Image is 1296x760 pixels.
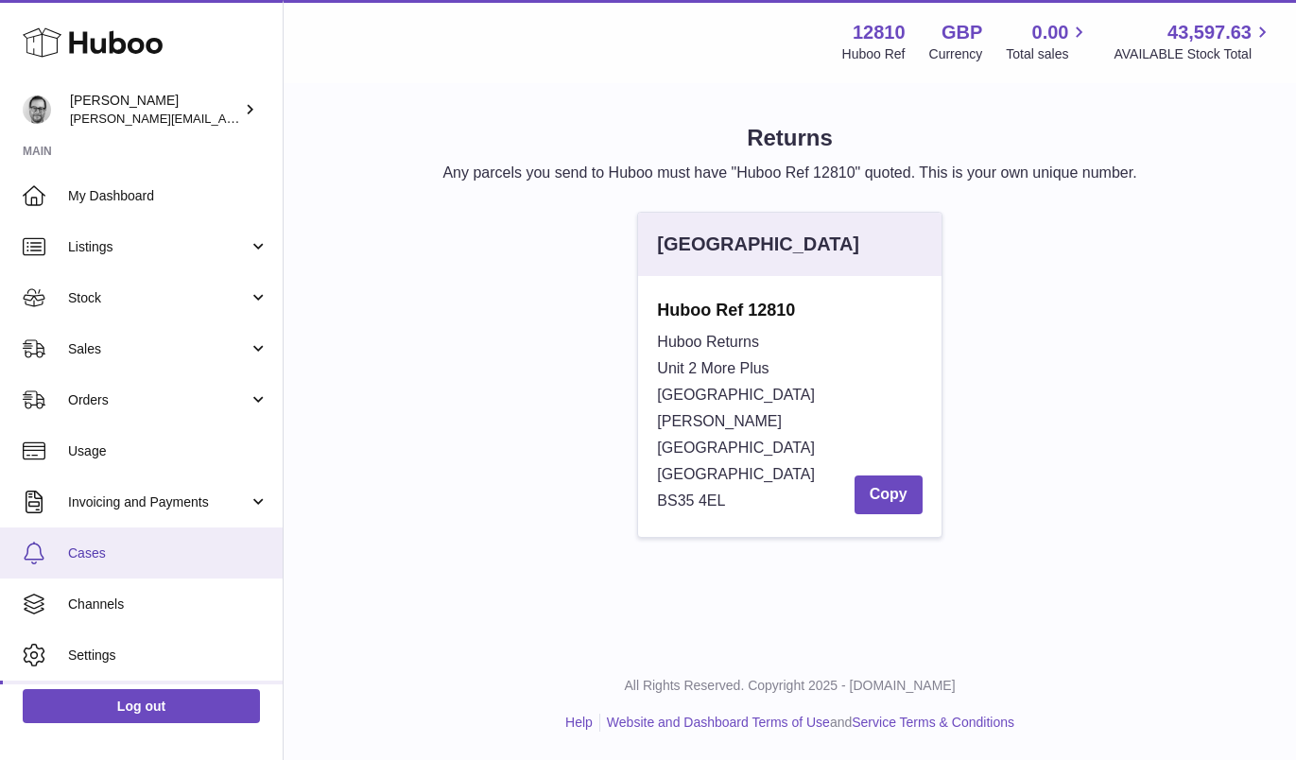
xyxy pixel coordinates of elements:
span: Listings [68,238,249,256]
a: Help [565,715,593,730]
div: Domain Overview [72,121,169,133]
div: [GEOGRAPHIC_DATA] [657,232,859,257]
img: website_grey.svg [30,49,45,64]
div: Currency [929,45,983,63]
div: Huboo Ref [842,45,906,63]
p: All Rights Reserved. Copyright 2025 - [DOMAIN_NAME] [299,677,1281,695]
img: tab_domain_overview_orange.svg [51,119,66,134]
span: Cases [68,544,268,562]
h1: Returns [314,123,1266,153]
span: 43,597.63 [1167,20,1252,45]
span: [PERSON_NAME][GEOGRAPHIC_DATA] [657,413,815,456]
button: Copy [855,475,923,514]
span: Total sales [1006,45,1090,63]
span: Channels [68,596,268,613]
img: logo_orange.svg [30,30,45,45]
span: Settings [68,647,268,665]
strong: GBP [942,20,982,45]
span: BS35 4EL [657,492,725,509]
strong: Huboo Ref 12810 [657,299,922,321]
li: and [600,714,1014,732]
span: Huboo Returns [657,334,759,350]
div: v 4.0.25 [53,30,93,45]
a: 43,597.63 AVAILABLE Stock Total [1114,20,1273,63]
a: Log out [23,689,260,723]
span: Usage [68,442,268,460]
span: [PERSON_NAME][EMAIL_ADDRESS][DOMAIN_NAME] [70,111,379,126]
a: Service Terms & Conditions [852,715,1014,730]
a: 0.00 Total sales [1006,20,1090,63]
p: Any parcels you send to Huboo must have "Huboo Ref 12810" quoted. This is your own unique number. [314,163,1266,183]
span: Sales [68,340,249,358]
a: Website and Dashboard Terms of Use [607,715,830,730]
span: Stock [68,289,249,307]
span: My Dashboard [68,187,268,205]
span: Unit 2 More Plus [GEOGRAPHIC_DATA] [657,360,815,403]
strong: 12810 [853,20,906,45]
span: AVAILABLE Stock Total [1114,45,1273,63]
span: Orders [68,391,249,409]
img: alex@digidistiller.com [23,95,51,124]
div: Domain: [DOMAIN_NAME] [49,49,208,64]
span: [GEOGRAPHIC_DATA] [657,466,815,482]
span: 0.00 [1032,20,1069,45]
div: Keywords by Traffic [209,121,319,133]
img: tab_keywords_by_traffic_grey.svg [188,119,203,134]
div: [PERSON_NAME] [70,92,240,128]
span: Invoicing and Payments [68,493,249,511]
